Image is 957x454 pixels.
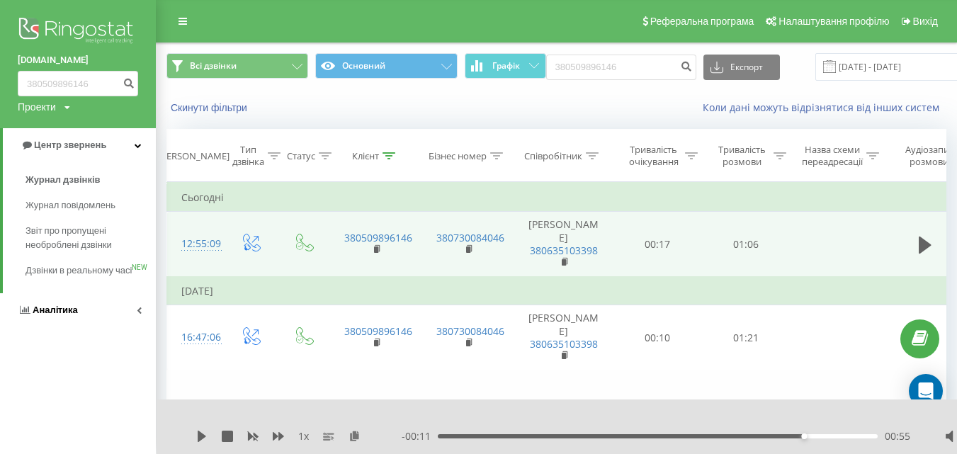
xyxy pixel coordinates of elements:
[714,144,770,168] div: Тривалість розмови
[298,429,309,443] span: 1 x
[625,144,681,168] div: Тривалість очікування
[18,14,138,50] img: Ringostat logo
[402,429,438,443] span: - 00:11
[650,16,754,27] span: Реферальна програма
[801,433,807,439] div: Accessibility label
[429,150,487,162] div: Бізнес номер
[436,324,504,338] a: 380730084046
[190,60,237,72] span: Всі дзвінки
[702,212,791,277] td: 01:06
[514,212,613,277] td: [PERSON_NAME]
[909,374,943,408] div: Open Intercom Messenger
[287,150,315,162] div: Статус
[232,144,264,168] div: Тип дзвінка
[18,53,138,67] a: [DOMAIN_NAME]
[524,150,582,162] div: Співробітник
[530,337,598,351] a: 380635103398
[3,128,156,162] a: Центр звернень
[344,324,412,338] a: 380509896146
[436,231,504,244] a: 380730084046
[465,53,546,79] button: Графік
[18,100,56,114] div: Проекти
[33,305,78,315] span: Аналiтика
[158,150,230,162] div: [PERSON_NAME]
[703,101,946,114] a: Коли дані можуть відрізнятися вiд інших систем
[530,244,598,257] a: 380635103398
[26,198,115,212] span: Журнал повідомлень
[613,305,702,370] td: 00:10
[181,324,210,351] div: 16:47:06
[26,218,156,258] a: Звіт про пропущені необроблені дзвінки
[802,144,863,168] div: Назва схеми переадресації
[885,429,910,443] span: 00:55
[613,212,702,277] td: 00:17
[166,101,254,114] button: Скинути фільтри
[26,258,156,283] a: Дзвінки в реальному часіNEW
[703,55,780,80] button: Експорт
[315,53,457,79] button: Основний
[166,53,308,79] button: Всі дзвінки
[26,167,156,193] a: Журнал дзвінків
[913,16,938,27] span: Вихід
[778,16,889,27] span: Налаштування профілю
[26,263,132,278] span: Дзвінки в реальному часі
[26,224,149,252] span: Звіт про пропущені необроблені дзвінки
[352,150,379,162] div: Клієнт
[702,305,791,370] td: 01:21
[18,71,138,96] input: Пошук за номером
[344,231,412,244] a: 380509896146
[26,193,156,218] a: Журнал повідомлень
[546,55,696,80] input: Пошук за номером
[514,305,613,370] td: [PERSON_NAME]
[26,173,101,187] span: Журнал дзвінків
[492,61,520,71] span: Графік
[34,140,106,150] span: Центр звернень
[181,230,210,258] div: 12:55:09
